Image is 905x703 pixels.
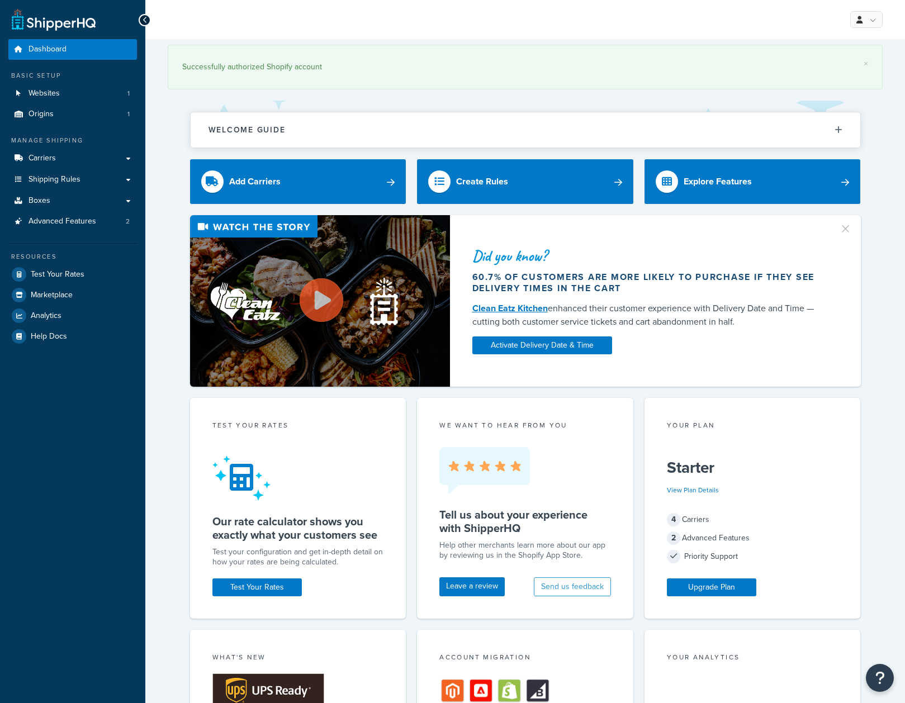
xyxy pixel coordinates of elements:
div: Successfully authorized Shopify account [182,59,868,75]
div: Test your rates [212,420,384,433]
span: Marketplace [31,291,73,300]
div: 60.7% of customers are more likely to purchase if they see delivery times in the cart [472,272,826,294]
a: Add Carriers [190,159,406,204]
h2: Welcome Guide [209,126,286,134]
div: Create Rules [456,174,508,189]
a: Carriers [8,148,137,169]
a: Analytics [8,306,137,326]
a: Upgrade Plan [667,578,756,596]
div: Add Carriers [229,174,281,189]
a: Explore Features [645,159,861,204]
button: Welcome Guide [191,112,860,148]
a: Dashboard [8,39,137,60]
a: Origins1 [8,104,137,125]
div: Resources [8,252,137,262]
a: Activate Delivery Date & Time [472,336,612,354]
span: Origins [29,110,54,119]
span: Help Docs [31,332,67,341]
button: Send us feedback [534,577,611,596]
span: 4 [667,513,680,526]
span: Carriers [29,154,56,163]
div: Basic Setup [8,71,137,80]
div: Priority Support [667,549,838,564]
a: Help Docs [8,326,137,346]
div: What's New [212,652,384,665]
div: Carriers [667,512,838,528]
span: Shipping Rules [29,175,80,184]
span: 1 [127,89,130,98]
div: Account Migration [439,652,611,665]
span: Analytics [31,311,61,321]
h5: Our rate calculator shows you exactly what your customers see [212,515,384,541]
a: Websites1 [8,83,137,104]
span: 2 [126,217,130,226]
h5: Tell us about your experience with ShipperHQ [439,508,611,535]
div: Your Plan [667,420,838,433]
span: 1 [127,110,130,119]
span: Boxes [29,196,50,206]
li: Origins [8,104,137,125]
li: Websites [8,83,137,104]
div: Your Analytics [667,652,838,665]
span: Advanced Features [29,217,96,226]
a: Boxes [8,191,137,211]
a: Advanced Features2 [8,211,137,232]
span: Test Your Rates [31,270,84,279]
div: enhanced their customer experience with Delivery Date and Time — cutting both customer service ti... [472,302,826,329]
p: we want to hear from you [439,420,611,430]
li: Advanced Features [8,211,137,232]
a: Create Rules [417,159,633,204]
a: Test Your Rates [8,264,137,284]
a: Leave a review [439,577,505,596]
a: Test Your Rates [212,578,302,596]
p: Help other merchants learn more about our app by reviewing us in the Shopify App Store. [439,540,611,560]
span: Websites [29,89,60,98]
div: Explore Features [684,174,752,189]
a: Clean Eatz Kitchen [472,302,548,315]
button: Open Resource Center [866,664,894,692]
img: Video thumbnail [190,215,450,387]
h5: Starter [667,459,838,477]
div: Test your configuration and get in-depth detail on how your rates are being calculated. [212,547,384,567]
span: 2 [667,531,680,545]
a: Marketplace [8,285,137,305]
a: View Plan Details [667,485,719,495]
div: Did you know? [472,248,826,264]
div: Advanced Features [667,530,838,546]
div: Manage Shipping [8,136,137,145]
a: × [864,59,868,68]
a: Shipping Rules [8,169,137,190]
span: Dashboard [29,45,67,54]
